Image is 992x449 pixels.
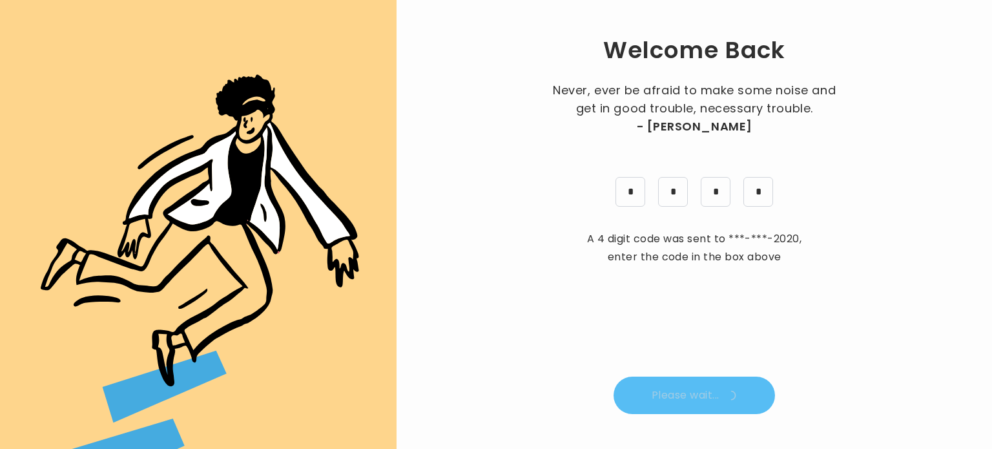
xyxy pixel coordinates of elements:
input: pin [658,177,688,207]
p: A 4 digit code was sent to , enter the code in the box above [581,230,807,266]
p: Never, ever be afraid to make some noise and get in good trouble, necessary trouble. [549,81,840,136]
input: pin [743,177,773,207]
button: Please wait... [614,377,775,414]
h1: Welcome Back [603,35,786,66]
input: pin [701,177,730,207]
span: - [PERSON_NAME] [637,118,752,136]
input: pin [615,177,645,207]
